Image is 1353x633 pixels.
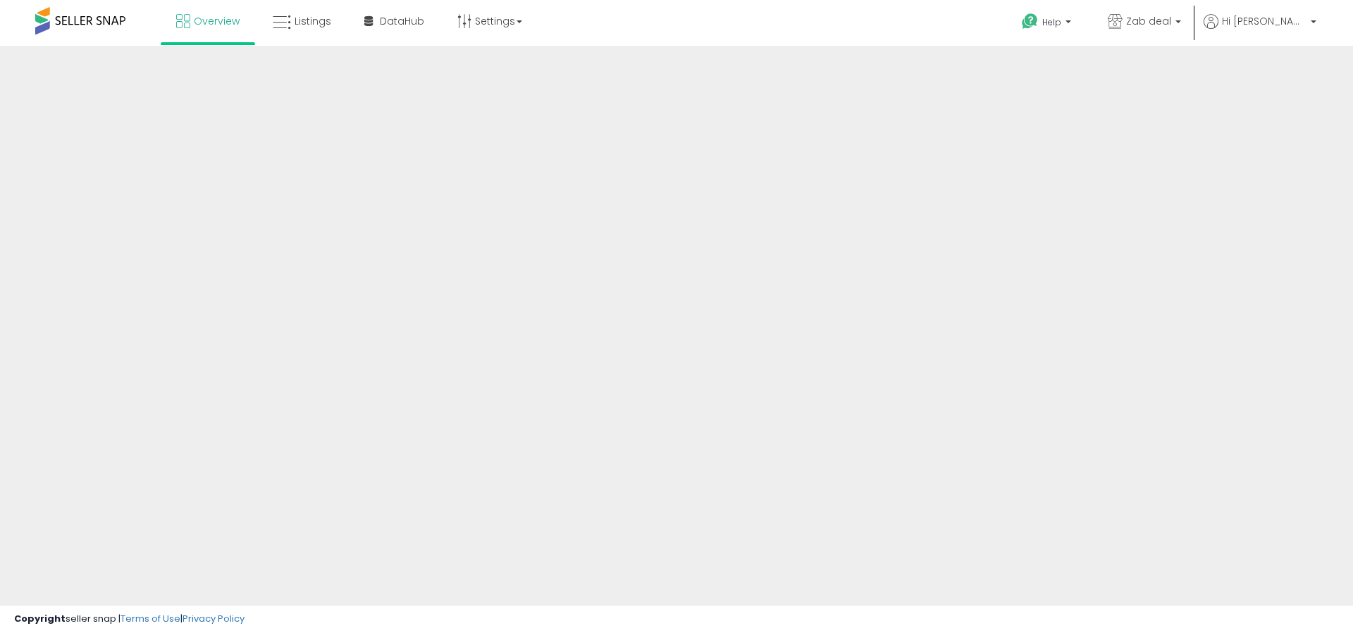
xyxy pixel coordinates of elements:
div: seller snap | | [14,613,245,626]
span: Overview [194,14,240,28]
span: Zab deal [1126,14,1171,28]
span: Listings [295,14,331,28]
span: DataHub [380,14,424,28]
a: Help [1011,2,1085,46]
a: Privacy Policy [183,612,245,625]
strong: Copyright [14,612,66,625]
i: Get Help [1021,13,1039,30]
a: Hi [PERSON_NAME] [1204,14,1316,46]
span: Help [1042,16,1061,28]
span: Hi [PERSON_NAME] [1222,14,1306,28]
a: Terms of Use [121,612,180,625]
